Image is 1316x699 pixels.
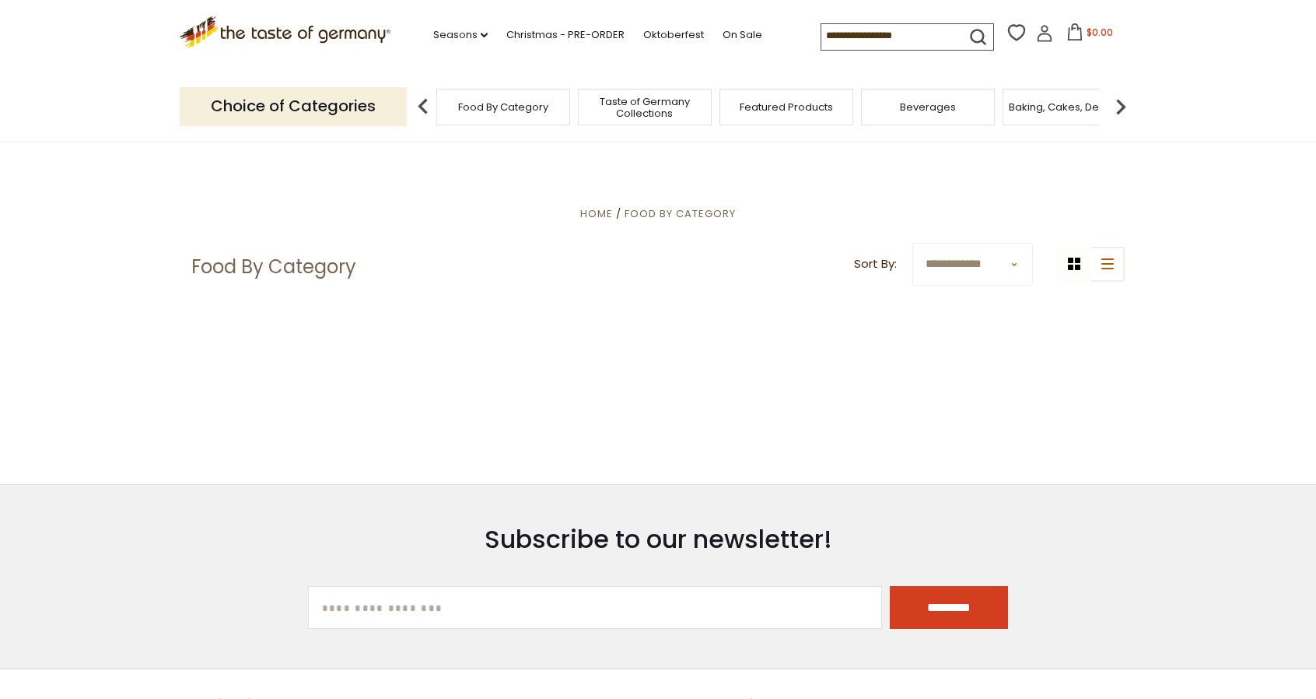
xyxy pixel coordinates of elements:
[854,255,897,274] label: Sort By:
[1087,26,1113,39] span: $0.00
[580,206,613,221] a: Home
[458,101,548,113] a: Food By Category
[1056,23,1122,47] button: $0.00
[180,87,407,125] p: Choice of Categories
[723,26,762,44] a: On Sale
[1009,101,1129,113] a: Baking, Cakes, Desserts
[1105,91,1136,122] img: next arrow
[583,96,707,119] a: Taste of Germany Collections
[408,91,439,122] img: previous arrow
[191,255,356,279] h1: Food By Category
[643,26,704,44] a: Oktoberfest
[625,206,736,221] a: Food By Category
[308,524,1009,555] h3: Subscribe to our newsletter!
[900,101,956,113] a: Beverages
[740,101,833,113] a: Featured Products
[433,26,488,44] a: Seasons
[506,26,625,44] a: Christmas - PRE-ORDER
